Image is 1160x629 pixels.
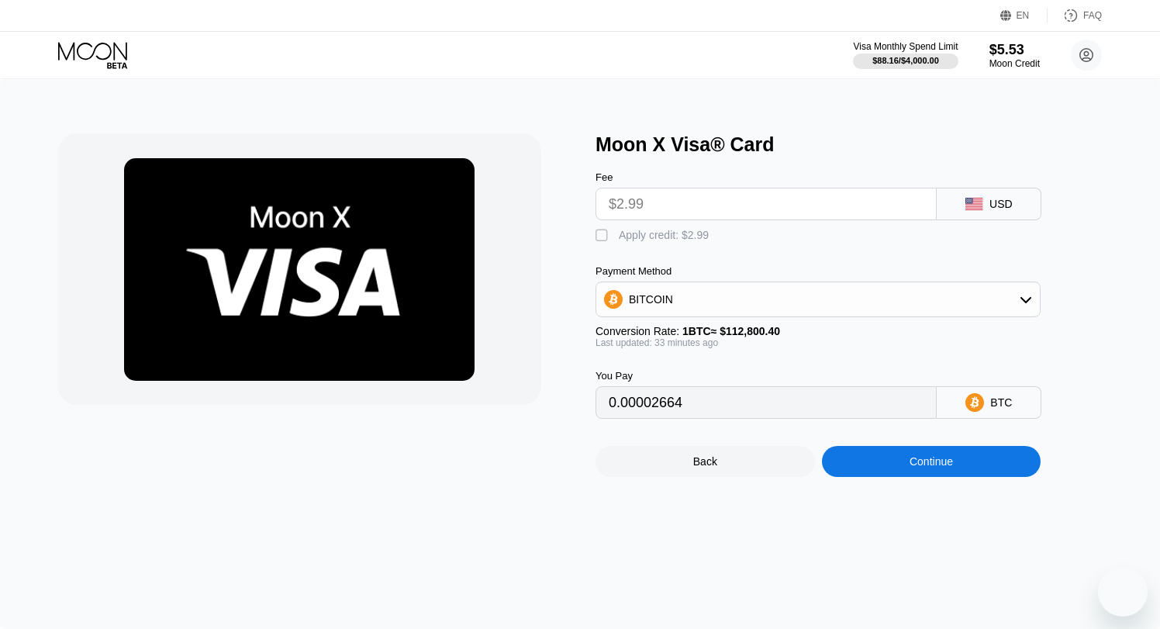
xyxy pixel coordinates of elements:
div: FAQ [1048,8,1102,23]
div: Fee [596,171,937,183]
div: Moon X Visa® Card [596,133,1117,156]
div: Payment Method [596,265,1041,277]
div: Visa Monthly Spend Limit$88.16/$4,000.00 [853,41,958,69]
div: $5.53 [989,42,1040,58]
div: BITCOIN [596,284,1040,315]
div:  [596,228,611,244]
iframe: Button to launch messaging window [1098,567,1148,617]
div: $5.53Moon Credit [989,42,1040,69]
div: You Pay [596,370,937,382]
span: 1 BTC ≈ $112,800.40 [682,325,780,337]
div: Continue [822,446,1041,477]
div: $88.16 / $4,000.00 [872,56,939,65]
div: EN [1000,8,1048,23]
div: Continue [910,455,953,468]
div: Moon Credit [989,58,1040,69]
input: $0.00 [609,188,924,219]
div: FAQ [1083,10,1102,21]
div: Back [693,455,717,468]
div: BITCOIN [629,293,673,306]
div: Back [596,446,815,477]
div: USD [989,198,1013,210]
div: Conversion Rate: [596,325,1041,337]
div: Apply credit: $2.99 [619,229,709,241]
div: BTC [990,396,1012,409]
div: Last updated: 33 minutes ago [596,337,1041,348]
div: EN [1017,10,1030,21]
div: Visa Monthly Spend Limit [853,41,958,52]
